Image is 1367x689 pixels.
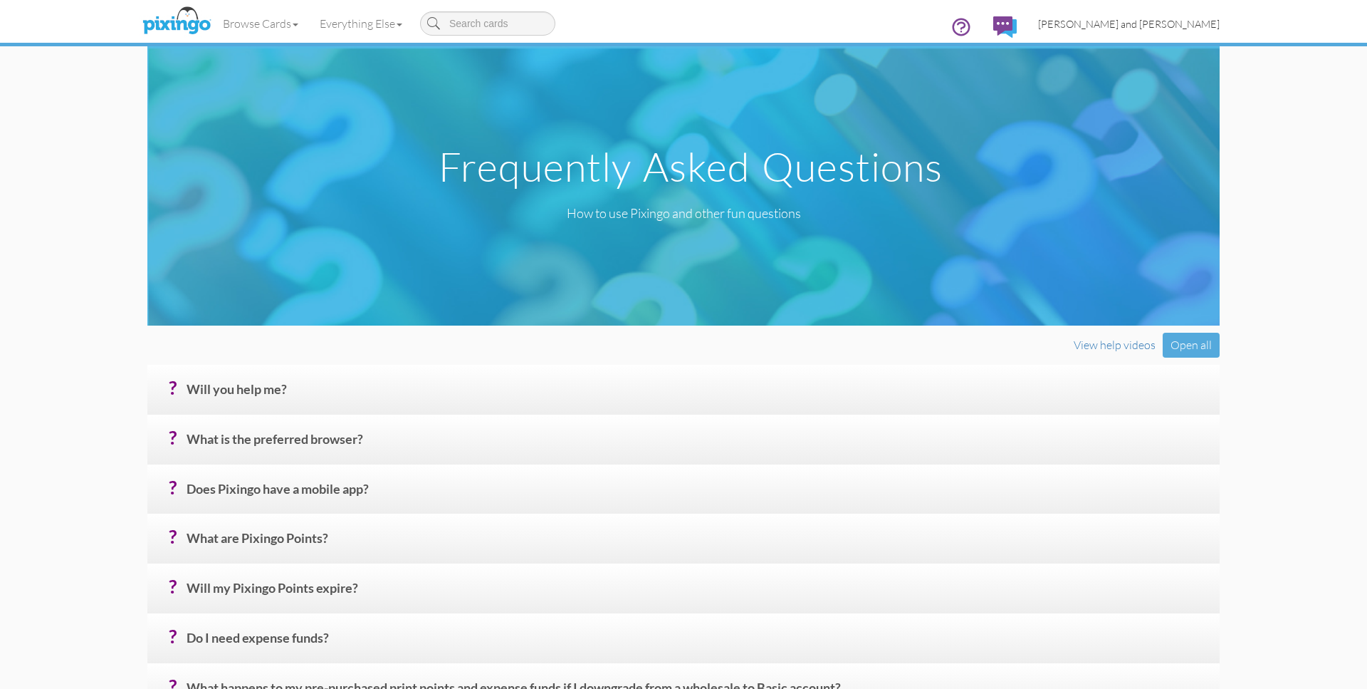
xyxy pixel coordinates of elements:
[1027,6,1230,42] a: [PERSON_NAME] and [PERSON_NAME]
[137,206,1230,220] h4: How to use Pixingo and other fun questions
[187,581,1209,606] h4: Will my Pixingo Points expire?
[169,477,177,498] span: ?
[187,532,1209,556] h4: What are Pixingo Points?
[187,432,1209,457] h4: What is the preferred browser?
[212,6,309,41] a: Browse Cards
[187,631,1209,656] h4: Do I need expense funds?
[1038,18,1220,30] span: [PERSON_NAME] and [PERSON_NAME]
[309,6,413,41] a: Everything Else
[169,377,177,398] span: ?
[420,11,555,36] input: Search cards
[1163,333,1220,358] div: Open all
[151,145,1230,189] h1: Frequently Asked Questions
[169,427,177,448] span: ?
[169,526,177,547] span: ?
[169,626,177,647] span: ?
[139,4,214,39] img: pixingo logo
[169,576,177,597] span: ?
[1074,338,1156,352] a: View help videos
[993,16,1017,38] img: comments.svg
[187,383,1209,408] h4: Will you help me?
[187,482,1209,507] h4: Does Pixingo have a mobile app?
